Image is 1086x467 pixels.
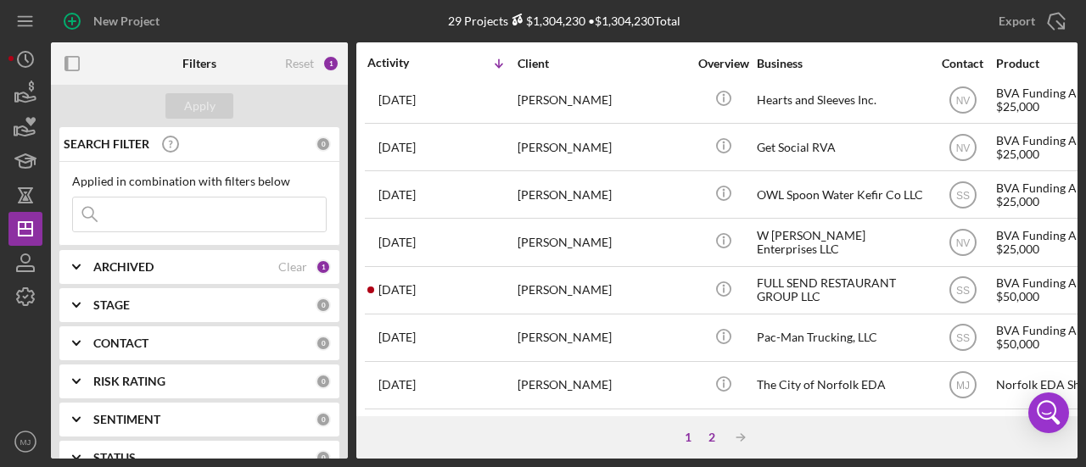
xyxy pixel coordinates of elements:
button: Export [982,4,1078,38]
div: [PERSON_NAME] [518,220,687,264]
button: New Project [51,4,176,38]
div: [PERSON_NAME] [518,315,687,360]
div: $1,304,230 [508,14,585,28]
div: 0 [316,450,331,465]
text: MJ [20,437,31,447]
b: RISK RATING [93,375,165,388]
b: CONTACT [93,336,148,350]
div: Client [518,57,687,70]
div: New Project [93,4,160,38]
text: NV [955,237,970,249]
time: 2025-08-04 19:12 [378,188,416,202]
div: Clear [278,260,307,274]
div: 0 [316,374,331,389]
time: 2025-06-26 23:00 [378,331,416,344]
text: SS [955,285,969,297]
div: 0 [316,297,331,313]
div: Export [999,4,1035,38]
b: STATUS [93,451,136,464]
div: Overview [691,57,755,70]
div: Business [757,57,926,70]
div: Open Intercom Messenger [1028,392,1069,433]
div: Get Social RVA [757,125,926,170]
b: SENTIMENT [93,413,160,426]
time: 2025-06-12 16:56 [378,378,416,392]
div: W [PERSON_NAME] Enterprises LLC [757,220,926,264]
div: 2 [700,431,724,444]
div: 0 [316,336,331,351]
div: Applied in combination with filters below [72,175,327,188]
text: SS [955,190,969,202]
div: 1 [676,431,700,444]
text: SS [955,332,969,344]
div: The City of Norfolk EDA [757,363,926,408]
div: Hearts and Sleeves Inc. [757,77,926,122]
div: Reset [285,57,314,70]
div: 29 Projects • $1,304,230 Total [448,14,680,28]
div: FULL SEND RESTAURANT GROUP LLC [757,268,926,313]
div: 0 [316,136,331,152]
div: 1 [322,55,339,72]
b: Filters [182,57,216,70]
time: 2025-08-08 22:53 [378,93,416,107]
time: 2025-07-18 18:16 [378,236,416,249]
button: Apply [165,93,233,119]
div: 0 [316,412,331,427]
div: [PERSON_NAME] [518,125,687,170]
b: ARCHIVED [93,260,154,274]
div: 1 [316,259,331,275]
div: [PERSON_NAME] [518,77,687,122]
text: NV [955,142,970,153]
div: Apply [184,93,216,119]
div: Pac-Man Trucking, LLC [757,315,926,360]
b: SEARCH FILTER [64,137,149,151]
text: MJ [956,380,970,392]
div: OWL Spoon Water Kefir Co LLC [757,172,926,217]
div: [PERSON_NAME] [518,172,687,217]
text: NV [955,94,970,106]
div: [PERSON_NAME] [518,268,687,313]
div: Contact [931,57,994,70]
div: [PERSON_NAME] [518,363,687,408]
time: 2025-07-17 14:10 [378,283,416,297]
time: 2025-08-04 20:20 [378,141,416,154]
button: MJ [8,425,42,459]
b: STAGE [93,298,130,312]
div: Activity [367,56,442,69]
